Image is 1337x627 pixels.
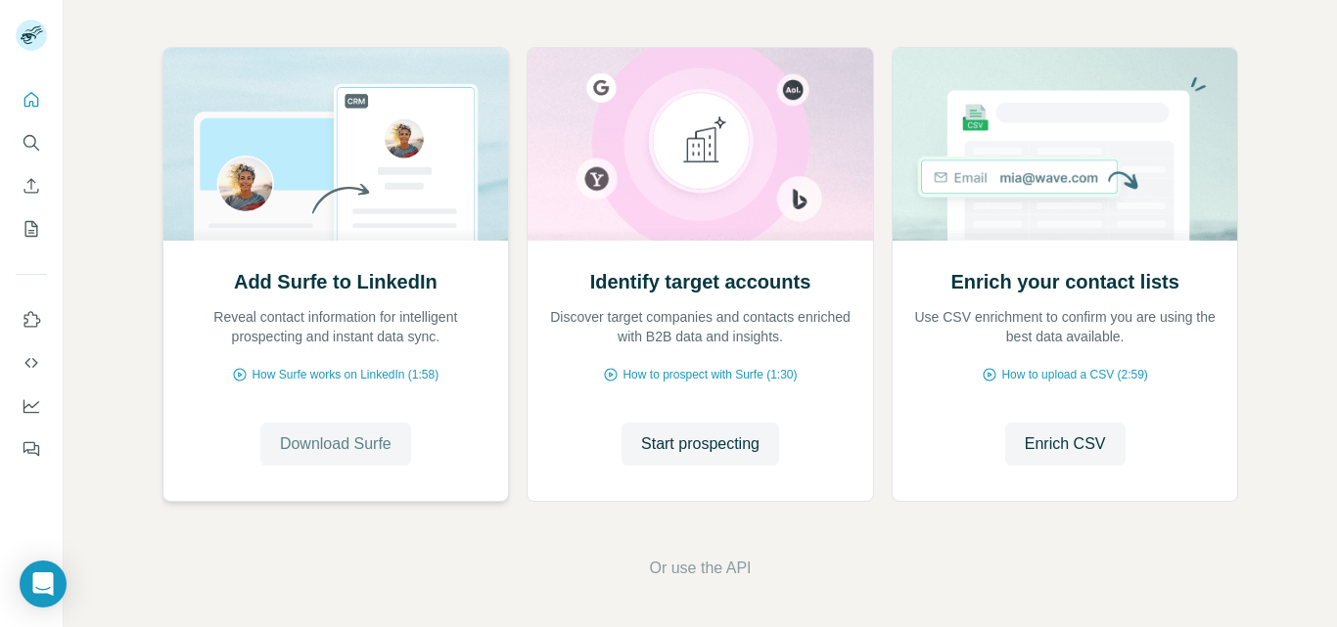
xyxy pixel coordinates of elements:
[16,388,47,424] button: Dashboard
[950,268,1178,295] h2: Enrich your contact lists
[280,432,392,456] span: Download Surfe
[641,432,760,456] span: Start prospecting
[622,423,779,466] button: Start prospecting
[527,48,874,241] img: Identify target accounts
[892,48,1239,241] img: Enrich your contact lists
[16,345,47,381] button: Use Surfe API
[1005,423,1126,466] button: Enrich CSV
[912,307,1219,346] p: Use CSV enrichment to confirm you are using the best data available.
[260,423,411,466] button: Download Surfe
[16,168,47,203] button: Enrich CSV
[590,268,811,295] h2: Identify target accounts
[649,557,751,580] button: Or use the API
[16,125,47,160] button: Search
[234,268,438,295] h2: Add Surfe to LinkedIn
[183,307,489,346] p: Reveal contact information for intelligent prospecting and instant data sync.
[622,366,797,383] span: How to prospect with Surfe (1:30)
[16,302,47,337] button: Use Surfe on LinkedIn
[547,307,853,346] p: Discover target companies and contacts enriched with B2B data and insights.
[20,560,67,607] div: Open Intercom Messenger
[16,211,47,246] button: My lists
[1001,366,1147,383] span: How to upload a CSV (2:59)
[162,48,510,241] img: Add Surfe to LinkedIn
[16,82,47,117] button: Quick start
[1025,432,1106,456] span: Enrich CSV
[16,431,47,467] button: Feedback
[252,366,438,383] span: How Surfe works on LinkedIn (1:58)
